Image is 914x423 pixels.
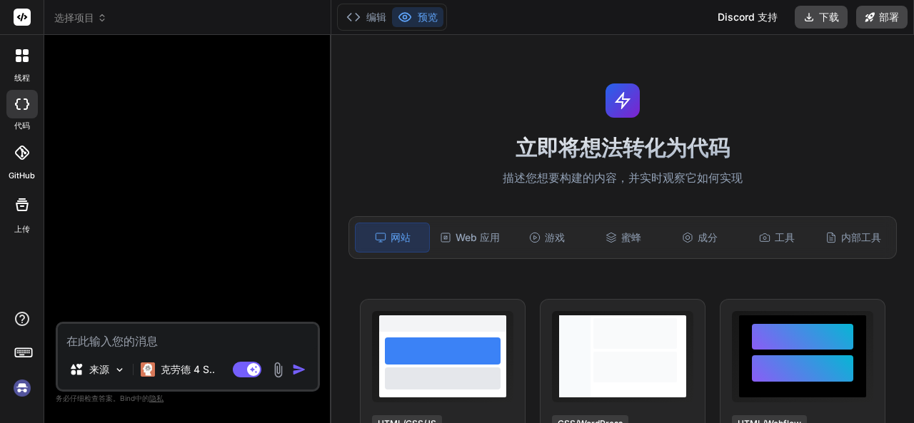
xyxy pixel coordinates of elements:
font: 下载 [819,11,839,23]
font: 部署 [879,11,899,23]
font: 上传 [14,224,30,234]
font: 选择项目 [54,11,94,24]
button: 编辑 [341,7,392,27]
font: 工具 [775,231,795,243]
font: 隐私 [149,394,164,402]
font: 成分 [698,231,718,243]
button: 下载 [795,6,848,29]
font: 编辑 [366,11,386,23]
font: 立即将想法转化为代码 [516,135,730,160]
font: Discord 支持 [718,11,778,23]
button: 预览 [392,7,443,27]
font: 蜜蜂 [621,231,641,243]
font: 预览 [418,11,438,23]
img: 挑选模型 [114,364,126,376]
font: 游戏 [545,231,565,243]
font: 来源 [89,363,109,375]
font: GitHub [9,170,35,180]
img: 登入 [10,376,34,400]
button: 部署 [856,6,908,29]
font: 中的 [135,394,149,402]
font: Web 应用 [456,231,500,243]
font: 描述您想要构建的内容，并实时观察它如何实现 [503,170,743,185]
font: 线程 [14,73,30,83]
font: 代码 [14,121,30,131]
font: 内部工具 [841,231,881,243]
font: 网站 [391,231,411,243]
font: 务必仔细检查答案。Bind [56,394,135,402]
img: 依恋 [270,362,286,378]
font: 克劳德 4 S.. [161,363,215,375]
img: 克劳德 4 首十四行诗 [141,362,155,377]
img: 图标 [292,362,306,377]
